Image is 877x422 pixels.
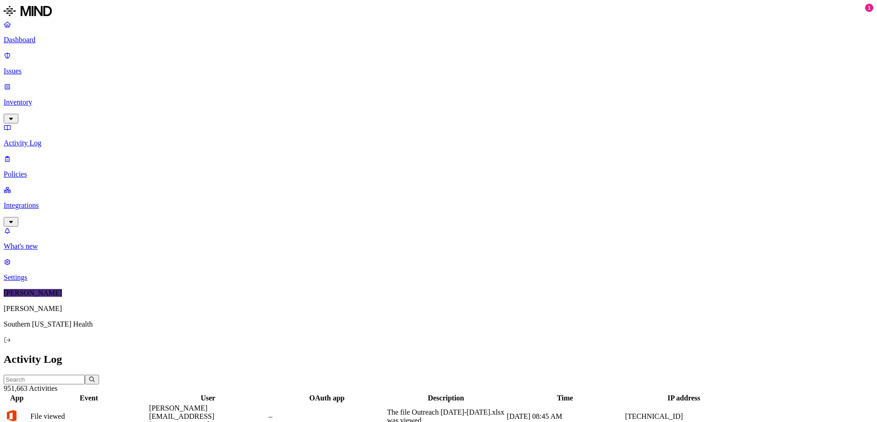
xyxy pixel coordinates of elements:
p: Dashboard [4,36,873,44]
span: [PERSON_NAME] [4,289,62,297]
a: Settings [4,258,873,282]
a: Dashboard [4,20,873,44]
img: MIND [4,4,52,18]
a: Policies [4,155,873,178]
p: Southern [US_STATE] Health [4,320,873,328]
div: User [149,394,267,402]
div: 1 [865,4,873,12]
a: Issues [4,51,873,75]
div: Event [30,394,147,402]
p: Settings [4,273,873,282]
a: Integrations [4,186,873,225]
div: Time [507,394,623,402]
div: File viewed [30,412,147,421]
span: – [269,412,272,420]
p: What's new [4,242,873,250]
input: Search [4,375,85,384]
p: Activity Log [4,139,873,147]
a: What's new [4,227,873,250]
div: OAuth app [269,394,385,402]
p: Inventory [4,98,873,106]
span: 951,663 Activities [4,384,57,392]
span: [DATE] 08:45 AM [507,412,562,420]
div: App [5,394,28,402]
div: Description [387,394,505,402]
h2: Activity Log [4,353,873,366]
div: IP address [625,394,743,402]
a: MIND [4,4,873,20]
p: Issues [4,67,873,75]
img: office-365.svg [5,409,18,422]
a: Inventory [4,83,873,122]
p: Policies [4,170,873,178]
div: [TECHNICAL_ID] [625,412,743,421]
a: Activity Log [4,123,873,147]
p: Integrations [4,201,873,210]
